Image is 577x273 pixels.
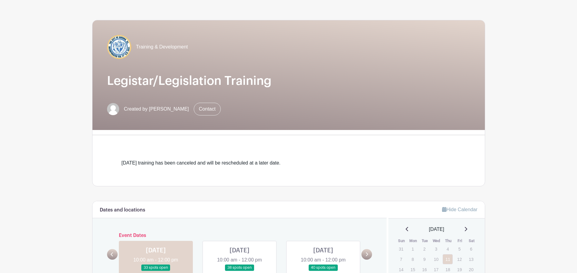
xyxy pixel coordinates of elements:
[429,226,444,233] span: [DATE]
[454,238,466,244] th: Fri
[455,255,465,264] p: 12
[100,207,145,213] h6: Dates and locations
[408,244,418,254] p: 1
[442,207,477,212] a: Hide Calendar
[396,244,406,254] p: 31
[136,43,188,51] span: Training & Development
[419,238,431,244] th: Tue
[419,255,429,264] p: 9
[107,35,131,59] img: COA%20logo%20(2).jpg
[408,255,418,264] p: 8
[442,238,454,244] th: Thu
[455,244,465,254] p: 5
[443,244,453,254] p: 4
[466,244,476,254] p: 6
[194,103,221,115] a: Contact
[124,105,189,113] span: Created by [PERSON_NAME]
[408,238,419,244] th: Mon
[396,255,406,264] p: 7
[396,238,408,244] th: Sun
[107,103,119,115] img: default-ce2991bfa6775e67f084385cd625a349d9dcbb7a52a09fb2fda1e96e2d18dcdb.png
[107,74,470,88] h1: Legistar/Legislation Training
[431,244,441,254] p: 3
[466,255,476,264] p: 13
[122,159,456,167] div: [DATE] training has been canceled and will be rescheduled at a later date.
[431,255,441,264] p: 10
[118,233,362,238] h6: Event Dates
[443,254,453,264] a: 11
[466,238,478,244] th: Sat
[431,238,443,244] th: Wed
[419,244,429,254] p: 2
